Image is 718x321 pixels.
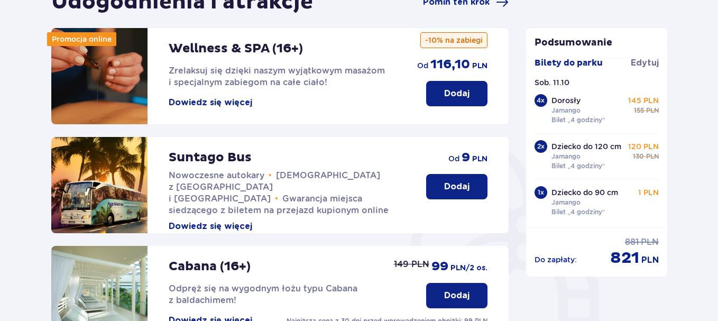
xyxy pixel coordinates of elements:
[551,141,621,152] p: Dziecko do 120 cm
[444,290,470,301] p: Dodaj
[169,170,380,204] span: [DEMOGRAPHIC_DATA] z [GEOGRAPHIC_DATA] i [GEOGRAPHIC_DATA]
[535,57,603,69] p: Bilety do parku
[535,94,547,107] div: 4 x
[51,137,148,233] img: attraction
[628,141,659,152] p: 120 PLN
[169,283,357,305] span: Odpręż się na wygodnym łożu typu Cabana z baldachimem!
[269,170,272,181] span: •
[551,152,581,161] p: Jamango
[535,140,547,153] div: 2 x
[628,95,659,106] p: 145 PLN
[169,66,385,87] span: Zrelaksuj się dzięki naszym wyjątkowym masażom i specjalnym zabiegom na całe ciało!
[631,57,659,69] span: Edytuj
[641,254,659,266] span: PLN
[551,187,618,198] p: Dziecko do 90 cm
[169,150,252,166] p: Suntago Bus
[638,187,659,198] p: 1 PLN
[426,174,487,199] button: Dodaj
[634,106,644,115] span: 155
[169,259,251,274] p: Cabana (16+)
[646,106,659,115] span: PLN
[462,150,470,166] span: 9
[551,161,605,171] p: Bilet „4 godziny”
[646,152,659,161] span: PLN
[394,259,429,270] p: 149 PLN
[551,207,605,217] p: Bilet „4 godziny”
[535,254,577,265] p: Do zapłaty :
[472,61,487,71] span: PLN
[169,41,303,57] p: Wellness & SPA (16+)
[551,106,581,115] p: Jamango
[47,32,116,46] div: Promocja online
[472,154,487,164] span: PLN
[633,152,644,161] span: 130
[169,170,264,180] span: Nowoczesne autokary
[448,153,459,164] span: od
[169,97,252,108] button: Dowiedz się więcej
[526,36,668,49] p: Podsumowanie
[641,236,659,248] span: PLN
[51,28,148,124] img: attraction
[610,248,639,268] span: 821
[426,81,487,106] button: Dodaj
[430,57,470,72] span: 116,10
[426,283,487,308] button: Dodaj
[551,198,581,207] p: Jamango
[535,186,547,199] div: 1 x
[431,259,448,274] span: 99
[535,77,569,88] p: Sob. 11.10
[450,263,487,273] span: PLN /2 os.
[417,60,428,71] span: od
[444,88,470,99] p: Dodaj
[275,194,278,204] span: •
[551,115,605,125] p: Bilet „4 godziny”
[169,221,252,232] button: Dowiedz się więcej
[551,95,581,106] p: Dorosły
[420,32,487,48] p: -10% na zabiegi
[625,236,639,248] span: 881
[444,181,470,192] p: Dodaj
